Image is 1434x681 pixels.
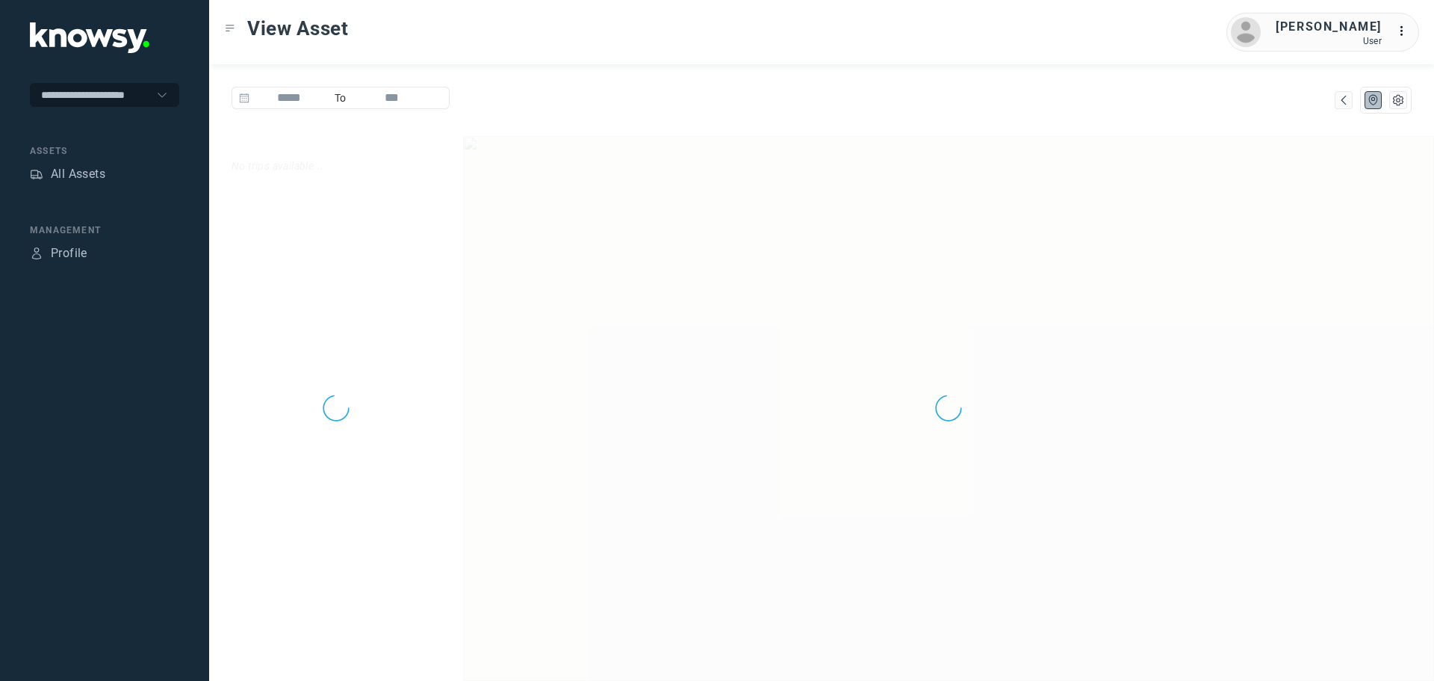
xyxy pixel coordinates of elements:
[1367,93,1380,107] div: Map
[30,244,87,262] a: ProfileProfile
[225,23,235,34] div: Toggle Menu
[1397,25,1412,37] tspan: ...
[1276,18,1382,36] div: [PERSON_NAME]
[51,244,87,262] div: Profile
[247,15,349,42] span: View Asset
[51,165,105,183] div: All Assets
[1276,36,1382,46] div: User
[1337,93,1350,107] div: Map
[1231,17,1261,47] img: avatar.png
[329,87,353,109] span: To
[30,167,43,181] div: Assets
[1391,93,1405,107] div: List
[30,165,105,183] a: AssetsAll Assets
[30,22,149,53] img: Application Logo
[30,224,179,237] div: Management
[30,144,179,158] div: Assets
[1397,22,1415,40] div: :
[1397,22,1415,43] div: :
[30,247,43,260] div: Profile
